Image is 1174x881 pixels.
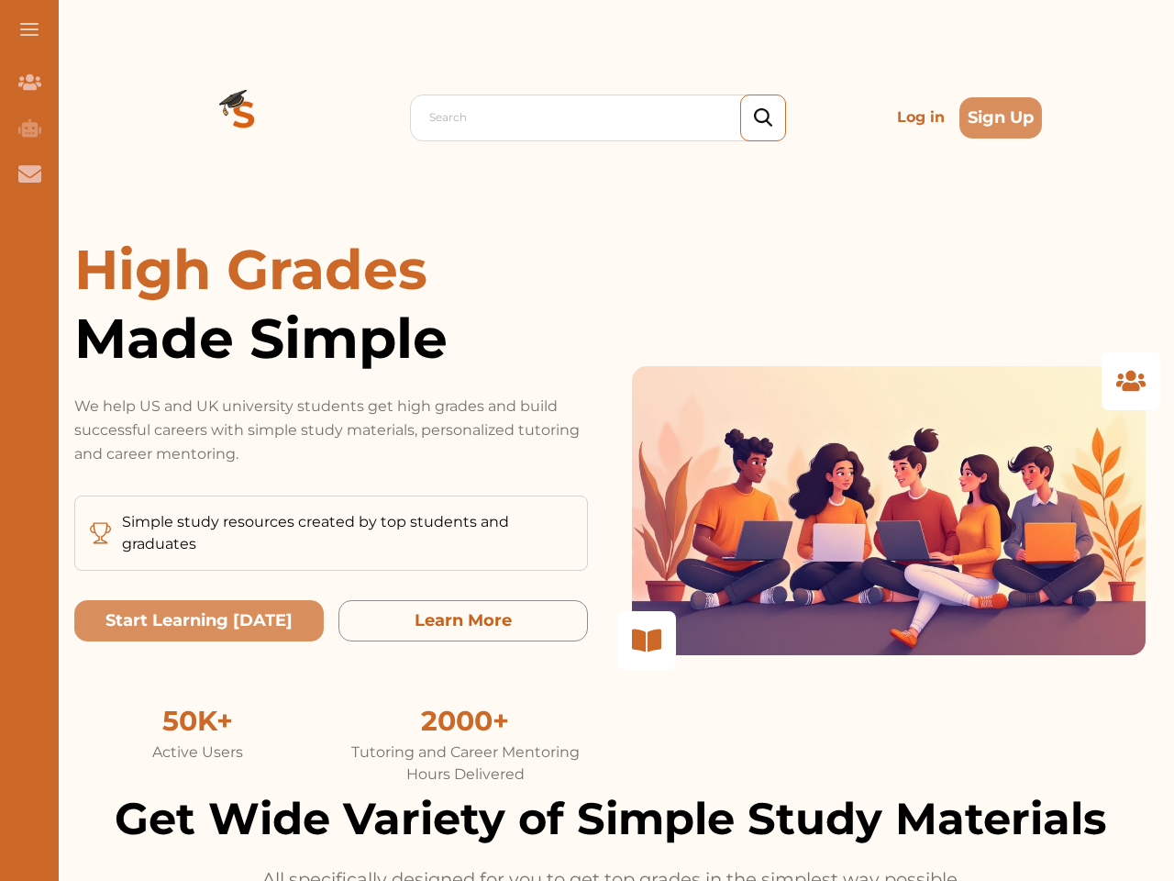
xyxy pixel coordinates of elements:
span: Made Simple [74,304,588,373]
div: 2000+ [342,700,588,742]
button: Sign Up [959,97,1042,139]
button: Learn More [338,600,588,641]
p: We help US and UK university students get high grades and build successful careers with simple st... [74,395,588,466]
h2: Get Wide Variety of Simple Study Materials [74,786,1146,852]
div: Tutoring and Career Mentoring Hours Delivered [342,742,588,786]
span: High Grades [74,236,427,303]
div: 50K+ [74,700,320,742]
img: search_icon [754,108,772,128]
img: Logo [178,51,310,184]
p: Simple study resources created by top students and graduates [122,511,572,555]
button: Start Learning Today [74,600,324,641]
p: Log in [890,99,952,136]
div: Active Users [74,742,320,764]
